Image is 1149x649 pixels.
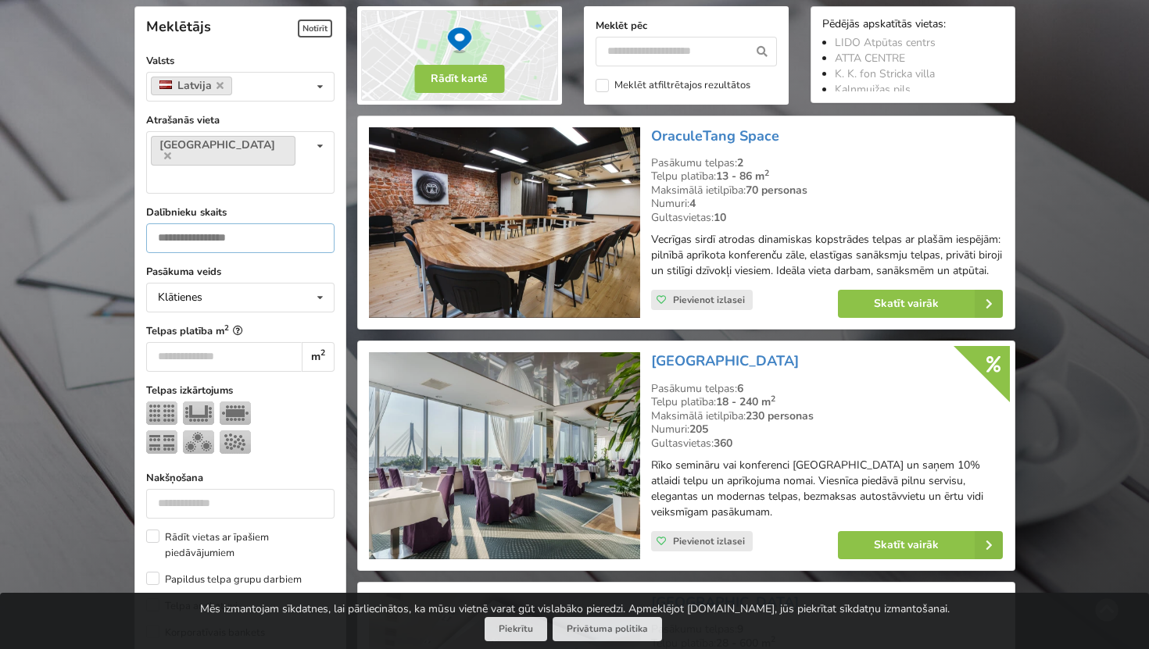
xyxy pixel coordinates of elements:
[716,169,769,184] strong: 13 - 86 m
[146,572,302,587] label: Papildus telpa grupu darbiem
[716,394,775,409] strong: 18 - 240 m
[746,183,807,198] strong: 70 personas
[689,422,708,437] strong: 205
[146,401,177,425] img: Teātris
[673,535,745,547] span: Pievienot izlasei
[651,211,1003,225] div: Gultasvietas:
[146,205,335,220] label: Dalībnieku skaits
[822,18,1004,33] div: Pēdējās apskatītās vietas:
[220,430,251,454] img: Pieņemšana
[737,381,743,396] strong: 6
[651,351,799,370] a: [GEOGRAPHIC_DATA]
[771,393,775,405] sup: 2
[369,352,640,559] img: Viesnīca | Rīga | Riga Islande Hotel
[183,401,214,425] img: U-Veids
[485,617,547,641] button: Piekrītu
[146,530,335,561] label: Rādīt vietas ar īpašiem piedāvājumiem
[146,53,335,69] label: Valsts
[764,167,769,179] sup: 2
[651,409,1003,423] div: Maksimālā ietilpība:
[146,470,335,486] label: Nakšņošana
[553,617,662,641] a: Privātuma politika
[651,127,779,145] a: OraculeTang Space
[651,169,1003,184] div: Telpu platība:
[689,196,696,211] strong: 4
[596,79,750,92] label: Meklēt atfiltrētajos rezultātos
[838,290,1003,318] a: Skatīt vairāk
[673,294,745,306] span: Pievienot izlasei
[651,184,1003,198] div: Maksimālā ietilpība:
[369,127,640,319] img: Neierastas vietas | Rīga | OraculeTang Space
[298,20,332,37] span: Notīrīt
[651,437,1003,451] div: Gultasvietas:
[224,323,229,333] sup: 2
[320,347,325,358] sup: 2
[651,423,1003,437] div: Numuri:
[146,323,335,339] label: Telpas platība m
[302,342,334,372] div: m
[835,51,905,66] a: ATTA CENTRE
[151,136,295,166] a: [GEOGRAPHIC_DATA]
[746,408,814,423] strong: 230 personas
[220,401,251,425] img: Sapulce
[596,18,777,34] label: Meklēt pēc
[158,292,202,303] div: Klātienes
[714,210,726,225] strong: 10
[651,458,1003,520] p: Rīko semināru vai konferenci [GEOGRAPHIC_DATA] un saņem 10% atlaidi telpu un aprīkojuma nomai. Vi...
[146,383,335,398] label: Telpas izkārtojums
[183,430,214,454] img: Bankets
[651,197,1003,211] div: Numuri:
[835,66,935,81] a: K. K. fon Stricka villa
[146,17,211,36] span: Meklētājs
[651,395,1003,409] div: Telpu platība:
[651,382,1003,396] div: Pasākumu telpas:
[714,436,732,451] strong: 360
[835,35,936,50] a: LIDO Atpūtas centrs
[357,6,562,105] img: Rādīt kartē
[838,531,1003,559] a: Skatīt vairāk
[146,112,335,128] label: Atrašanās vieta
[146,264,335,280] label: Pasākuma veids
[146,430,177,454] img: Klase
[414,65,504,93] button: Rādīt kartē
[151,77,233,95] a: Latvija
[651,156,1003,170] div: Pasākumu telpas:
[835,82,911,97] a: Kalnmuižas pils
[651,232,1003,279] p: Vecrīgas sirdī atrodas dinamiskas kopstrādes telpas ar plašām iespējām: pilnībā aprīkota konferen...
[737,155,743,170] strong: 2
